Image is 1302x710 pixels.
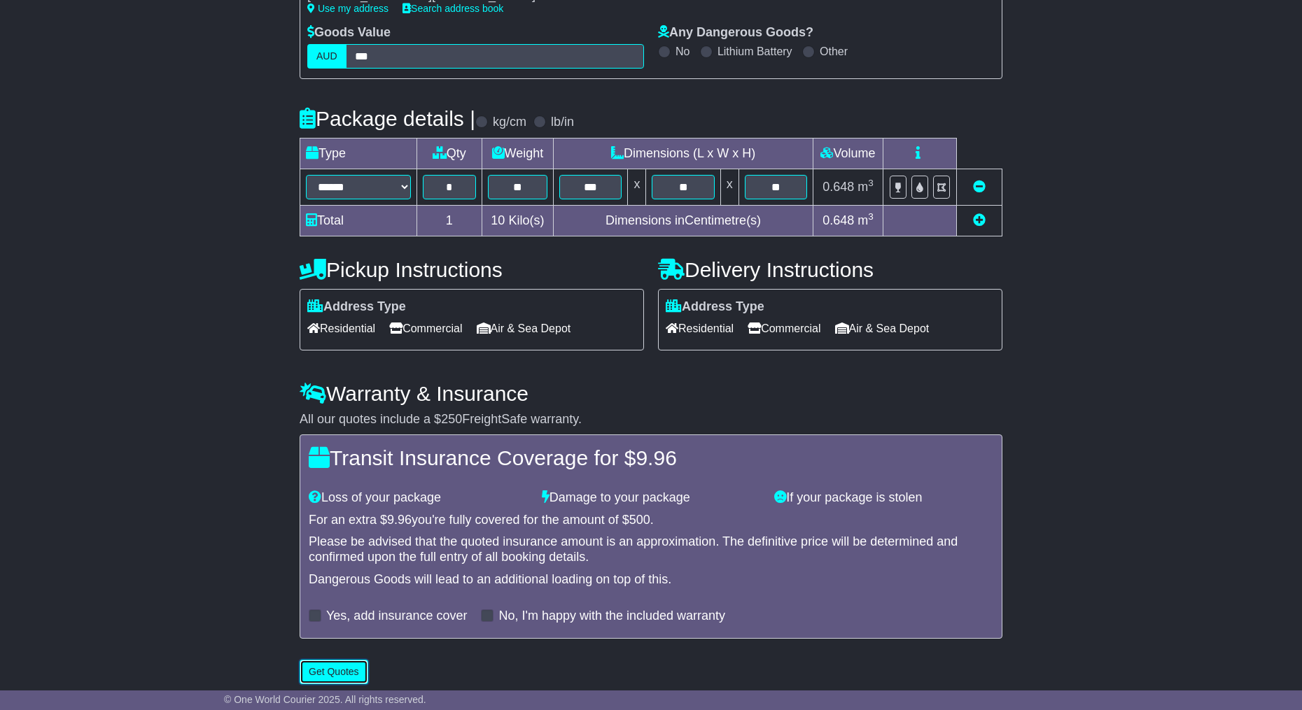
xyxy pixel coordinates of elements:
span: 250 [441,412,462,426]
td: x [628,169,646,205]
td: Volume [813,138,883,169]
span: m [857,180,874,194]
span: 9.96 [387,513,412,527]
h4: Transit Insurance Coverage for $ [309,446,993,469]
div: Please be advised that the quoted insurance amount is an approximation. The definitive price will... [309,534,993,565]
span: Commercial [389,318,462,339]
span: 0.648 [822,180,854,194]
label: Goods Value [307,25,391,41]
span: © One World Courier 2025. All rights reserved. [224,694,426,705]
td: Total [300,205,417,236]
a: Add new item [973,213,986,227]
label: Yes, add insurance cover [326,609,467,624]
td: Type [300,138,417,169]
label: No, I'm happy with the included warranty [498,609,725,624]
td: Dimensions (L x W x H) [554,138,813,169]
span: Commercial [748,318,820,339]
div: All our quotes include a $ FreightSafe warranty. [300,412,1002,427]
label: kg/cm [493,115,526,130]
button: Get Quotes [300,660,368,684]
h4: Delivery Instructions [658,258,1002,281]
h4: Warranty & Insurance [300,382,1002,405]
td: Qty [417,138,482,169]
a: Use my address [307,3,388,14]
span: Air & Sea Depot [835,318,930,339]
label: lb/in [551,115,574,130]
div: Dangerous Goods will lead to an additional loading on top of this. [309,572,993,588]
span: 10 [491,213,505,227]
td: Weight [482,138,554,169]
a: Search address book [402,3,503,14]
td: x [720,169,738,205]
h4: Pickup Instructions [300,258,644,281]
span: Air & Sea Depot [477,318,571,339]
span: Residential [307,318,375,339]
a: Remove this item [973,180,986,194]
sup: 3 [868,178,874,188]
label: No [675,45,689,58]
div: Loss of your package [302,490,535,506]
span: 0.648 [822,213,854,227]
sup: 3 [868,211,874,222]
span: Residential [666,318,734,339]
td: 1 [417,205,482,236]
div: Damage to your package [535,490,768,506]
label: AUD [307,44,346,69]
label: Any Dangerous Goods? [658,25,813,41]
label: Lithium Battery [717,45,792,58]
div: If your package is stolen [767,490,1000,506]
label: Address Type [666,299,764,315]
label: Other [820,45,848,58]
span: 9.96 [636,446,676,469]
h4: Package details | [300,107,475,130]
span: 500 [629,513,650,527]
td: Dimensions in Centimetre(s) [554,205,813,236]
div: For an extra $ you're fully covered for the amount of $ . [309,513,993,528]
label: Address Type [307,299,406,315]
span: m [857,213,874,227]
td: Kilo(s) [482,205,554,236]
